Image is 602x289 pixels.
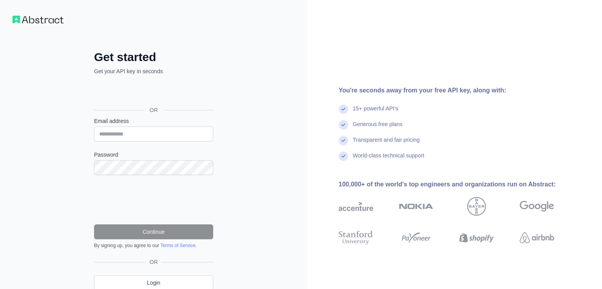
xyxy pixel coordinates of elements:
iframe: Sign in with Google Button [90,84,216,101]
img: check mark [339,105,348,114]
a: Terms of Service [160,243,195,248]
div: World-class technical support [353,152,424,167]
img: check mark [339,152,348,161]
div: 15+ powerful API's [353,105,398,120]
img: stanford university [339,229,373,246]
div: By signing up, you agree to our . [94,242,213,249]
p: Get your API key in seconds [94,67,213,75]
img: Workflow [13,16,63,23]
img: check mark [339,136,348,145]
h2: Get started [94,50,213,64]
div: Generous free plans [353,120,403,136]
img: shopify [459,229,494,246]
img: google [520,197,554,216]
label: Email address [94,117,213,125]
label: Password [94,151,213,159]
div: 100,000+ of the world's top engineers and organizations run on Abstract: [339,180,579,189]
div: Transparent and fair pricing [353,136,420,152]
iframe: reCAPTCHA [94,184,213,215]
img: airbnb [520,229,554,246]
img: payoneer [399,229,433,246]
span: OR [147,258,161,266]
img: nokia [399,197,433,216]
span: OR [143,106,164,114]
button: Continue [94,224,213,239]
img: check mark [339,120,348,130]
img: accenture [339,197,373,216]
img: bayer [467,197,486,216]
div: You're seconds away from your free API key, along with: [339,86,579,95]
